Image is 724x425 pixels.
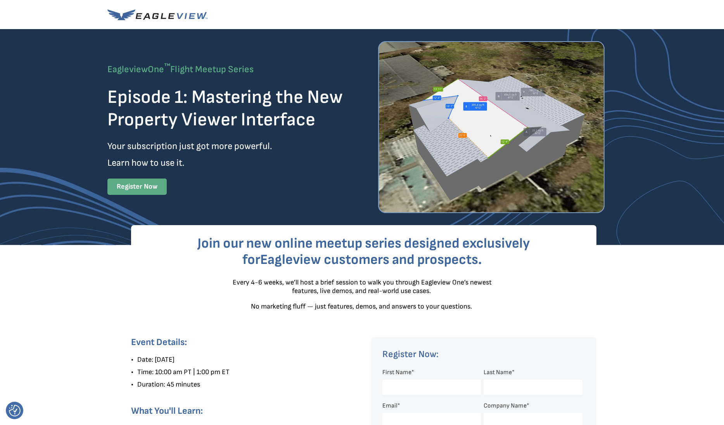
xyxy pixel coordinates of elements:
a: Register Now [107,179,167,195]
img: Drone flying over a multi-family home [378,41,605,213]
span: Register Now: [382,349,439,360]
span: Join our new online meetup series designed exclusively for [197,235,530,268]
span: Eagleview customers and prospects. [260,252,482,268]
span: Company Name [484,402,527,409]
span: Your subscription just got more powerful. [107,141,272,152]
sup: ™ [164,62,170,71]
strong: Register Now [117,182,157,191]
span: Event Details: [131,337,187,348]
button: Consent Preferences [9,405,21,416]
img: Revisit consent button [9,405,21,416]
span: Last Name [484,369,512,376]
span: Learn how to use it. [107,157,185,168]
span: Duration: 45 minutes [137,380,200,389]
span: No marketing fluff — just features, demos, and answers to your questions. [251,302,472,310]
span: One [148,64,170,75]
span: Time: 10:00 am PT | 1:00 pm ET [137,368,230,376]
span: Episode 1: Mastering the New Property Viewer Interface [107,86,343,131]
span: What You'll Learn: [131,405,203,416]
span: Every 4-6 weeks, we’ll host a brief session to walk you through Eagleview One’s newest features, ... [233,278,492,295]
span: Eagleview [107,64,148,75]
span: Flight Meetup Series [170,64,254,75]
span: Email [382,402,397,409]
span: Date: [DATE] [137,356,175,364]
span: First Name [382,369,411,376]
